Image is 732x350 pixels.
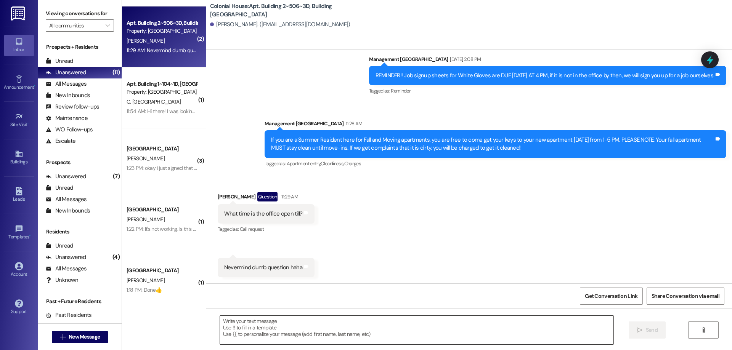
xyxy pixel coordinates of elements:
div: Apt. Building 2~506~3D, Building [GEOGRAPHIC_DATA] [127,19,197,27]
div: New Inbounds [46,91,90,99]
div: Management [GEOGRAPHIC_DATA] [265,120,726,130]
div: If you are a Summer Resident here for Fall and Moving apartments, you are free to come get your k... [271,136,714,152]
span: • [29,233,30,238]
div: Residents [38,228,122,236]
div: All Messages [46,80,87,88]
span: [PERSON_NAME] [127,216,165,223]
span: [PERSON_NAME] [127,277,165,284]
a: Leads [4,185,34,205]
div: [DATE] 2:08 PM [448,55,481,63]
div: Unanswered [46,173,86,181]
div: Unread [46,57,73,65]
div: Escalate [46,137,75,145]
span: Send [646,326,658,334]
a: Site Visit • [4,110,34,131]
div: Unanswered [46,253,86,261]
div: Review follow-ups [46,103,99,111]
input: All communities [49,19,102,32]
div: Apt. Building 1~104~1D, [GEOGRAPHIC_DATA] [127,80,197,88]
label: Viewing conversations for [46,8,114,19]
div: Unknown [46,276,78,284]
span: New Message [69,333,100,341]
button: Get Conversation Link [580,288,642,305]
span: [PERSON_NAME] [127,37,165,44]
img: ResiDesk Logo [11,6,27,21]
div: Past Residents [46,311,92,319]
div: Prospects [38,158,122,166]
div: REMINDER!! Job signup sheets for White Gloves are DUE [DATE] AT 4 PM, if it is not in the office ... [376,72,714,80]
div: [GEOGRAPHIC_DATA] [127,267,197,275]
div: 11:29 AM: Nevermind dumb question haha [127,47,218,54]
div: Property: [GEOGRAPHIC_DATA] [127,27,197,35]
div: (7) [111,171,122,182]
div: [PERSON_NAME] [218,192,315,204]
a: Inbox [4,35,34,56]
a: Buildings [4,147,34,168]
span: • [27,121,29,126]
span: Apartment entry , [287,160,321,167]
i:  [60,334,66,340]
span: • [34,83,35,89]
div: 1:23 PM: okay i just signed that document! right now do i pay the whole $1,538.00? [127,165,308,171]
span: [PERSON_NAME] [127,155,165,162]
div: 1:22 PM: It's not working. Is this the email I used for it? [EMAIL_ADDRESS][DOMAIN_NAME] [127,225,321,232]
button: Share Conversation via email [647,288,724,305]
button: New Message [52,331,108,343]
div: [PERSON_NAME]. ([EMAIL_ADDRESS][DOMAIN_NAME]) [210,21,350,29]
b: Colonial House: Apt. Building 2~506~3D, Building [GEOGRAPHIC_DATA] [210,2,363,19]
div: Tagged as: [218,224,315,235]
div: Tagged as: [369,85,727,96]
div: 11:54 AM: Hi there! I was looking on my account and I was wondering if the payment I owe is the t... [127,108,642,115]
div: Unread [46,184,73,192]
div: [GEOGRAPHIC_DATA] [127,206,197,214]
span: C. [GEOGRAPHIC_DATA] [127,98,181,105]
div: Tagged as: [265,158,726,169]
div: (4) [111,251,122,263]
div: (11) [111,67,122,78]
div: 11:28 AM [344,120,363,128]
div: Maintenance [46,114,88,122]
span: Get Conversation Link [585,292,637,300]
div: Prospects + Residents [38,43,122,51]
i:  [637,327,642,333]
a: Support [4,297,34,318]
div: 1:18 PM: Done👍 [127,286,162,293]
div: Question [257,192,278,201]
div: Past + Future Residents [38,297,122,305]
div: New Inbounds [46,207,90,215]
div: 11:29 AM [279,193,298,201]
button: Send [629,321,666,339]
div: Unread [46,242,73,250]
div: All Messages [46,195,87,203]
span: Share Conversation via email [652,292,719,300]
div: What time is the office open till? [224,210,303,218]
div: [GEOGRAPHIC_DATA] [127,145,197,153]
a: Account [4,260,34,280]
span: Charges [344,160,361,167]
div: Property: [GEOGRAPHIC_DATA] [127,88,197,96]
div: Unanswered [46,69,86,77]
div: WO Follow-ups [46,126,93,134]
i:  [701,327,706,333]
div: Management [GEOGRAPHIC_DATA] [369,55,727,66]
span: Reminder [391,88,411,94]
a: Templates • [4,222,34,243]
span: Call request [240,226,264,232]
div: All Messages [46,265,87,273]
div: Nevermind dumb question haha [224,264,302,272]
i:  [106,22,110,29]
span: Cleanliness , [321,160,344,167]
